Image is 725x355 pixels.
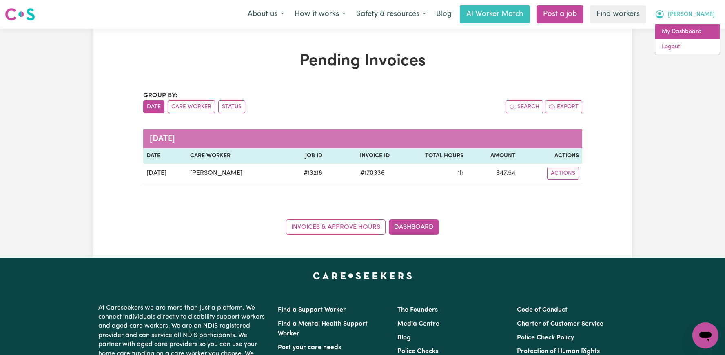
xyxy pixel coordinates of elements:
th: Date [143,148,187,164]
button: sort invoices by date [143,100,164,113]
h1: Pending Invoices [143,51,582,71]
a: Protection of Human Rights [517,348,600,355]
iframe: Button to launch messaging window [692,322,718,348]
a: AI Worker Match [460,5,530,23]
button: Export [545,100,582,113]
th: Care Worker [187,148,284,164]
a: Police Checks [397,348,438,355]
button: Actions [547,167,579,180]
a: Police Check Policy [517,335,574,341]
span: Group by: [143,92,177,99]
caption: [DATE] [143,129,582,148]
button: Search [506,100,543,113]
button: My Account [650,6,720,23]
a: Post a job [537,5,583,23]
a: Post your care needs [278,344,341,351]
img: Careseekers logo [5,7,35,22]
a: The Founders [397,307,438,313]
a: Find a Support Worker [278,307,346,313]
th: Actions [519,148,582,164]
td: [PERSON_NAME] [187,164,284,183]
a: Find a Mental Health Support Worker [278,321,368,337]
a: Find workers [590,5,646,23]
td: # 13218 [284,164,325,183]
button: How it works [289,6,351,23]
a: Media Centre [397,321,439,327]
th: Total Hours [393,148,467,164]
a: Dashboard [389,219,439,235]
a: Blog [397,335,411,341]
span: 1 hour [458,170,463,176]
th: Amount [467,148,519,164]
td: [DATE] [143,164,187,183]
button: sort invoices by care worker [168,100,215,113]
span: [PERSON_NAME] [668,10,715,19]
div: My Account [655,24,720,55]
a: Blog [431,5,457,23]
a: Invoices & Approve Hours [286,219,386,235]
a: Careseekers logo [5,5,35,24]
a: Charter of Customer Service [517,321,603,327]
a: Logout [655,39,720,55]
th: Invoice ID [326,148,393,164]
button: Safety & resources [351,6,431,23]
a: My Dashboard [655,24,720,40]
td: $ 47.54 [467,164,519,183]
th: Job ID [284,148,325,164]
a: Code of Conduct [517,307,568,313]
span: # 170336 [355,168,390,178]
button: About us [242,6,289,23]
a: Careseekers home page [313,272,412,279]
button: sort invoices by paid status [218,100,245,113]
